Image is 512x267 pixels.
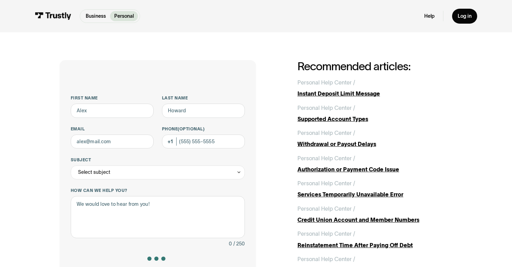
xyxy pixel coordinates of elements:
label: First name [71,95,154,101]
div: Instant Deposit Limit Message [297,89,452,98]
input: Alex [71,104,154,118]
a: Personal Help Center /Withdrawal or Payout Delays [297,129,452,148]
p: Personal [114,13,134,20]
label: Subject [71,157,245,163]
label: How can we help you? [71,188,245,193]
div: Select subject [78,168,110,176]
div: Personal Help Center / [297,204,355,213]
div: Personal Help Center / [297,129,355,137]
div: Personal Help Center / [297,104,355,112]
label: Email [71,126,154,132]
div: Personal Help Center / [297,154,355,162]
label: Phone [162,126,245,132]
a: Help [424,13,435,19]
a: Log in [452,9,477,24]
a: Personal Help Center /Services Temporarily Unavailable Error [297,179,452,199]
a: Personal Help Center /Supported Account Types [297,104,452,123]
input: Howard [162,104,245,118]
div: Withdrawal or Payout Delays [297,140,452,148]
a: Personal Help Center /Reinstatement Time After Paying Off Debt [297,229,452,249]
a: Personal Help Center /Instant Deposit Limit Message [297,78,452,98]
a: Personal [110,11,138,21]
div: Personal Help Center / [297,179,355,187]
span: (Optional) [178,127,204,131]
div: 0 [229,240,232,248]
div: Supported Account Types [297,115,452,123]
div: Reinstatement Time After Paying Off Debt [297,241,452,249]
p: Business [86,13,106,20]
img: Trustly Logo [35,12,71,20]
div: Personal Help Center / [297,255,355,263]
a: Business [82,11,110,21]
div: Credit Union Account and Member Numbers [297,216,452,224]
div: / 250 [233,240,245,248]
input: alex@mail.com [71,135,154,148]
div: Authorization or Payment Code Issue [297,165,452,173]
div: Services Temporarily Unavailable Error [297,190,452,199]
h2: Recommended articles: [297,60,452,72]
input: (555) 555-5555 [162,135,245,148]
label: Last name [162,95,245,101]
div: Personal Help Center / [297,229,355,238]
a: Personal Help Center /Credit Union Account and Member Numbers [297,204,452,224]
div: Personal Help Center / [297,78,355,87]
a: Personal Help Center /Authorization or Payment Code Issue [297,154,452,173]
div: Log in [458,13,472,19]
